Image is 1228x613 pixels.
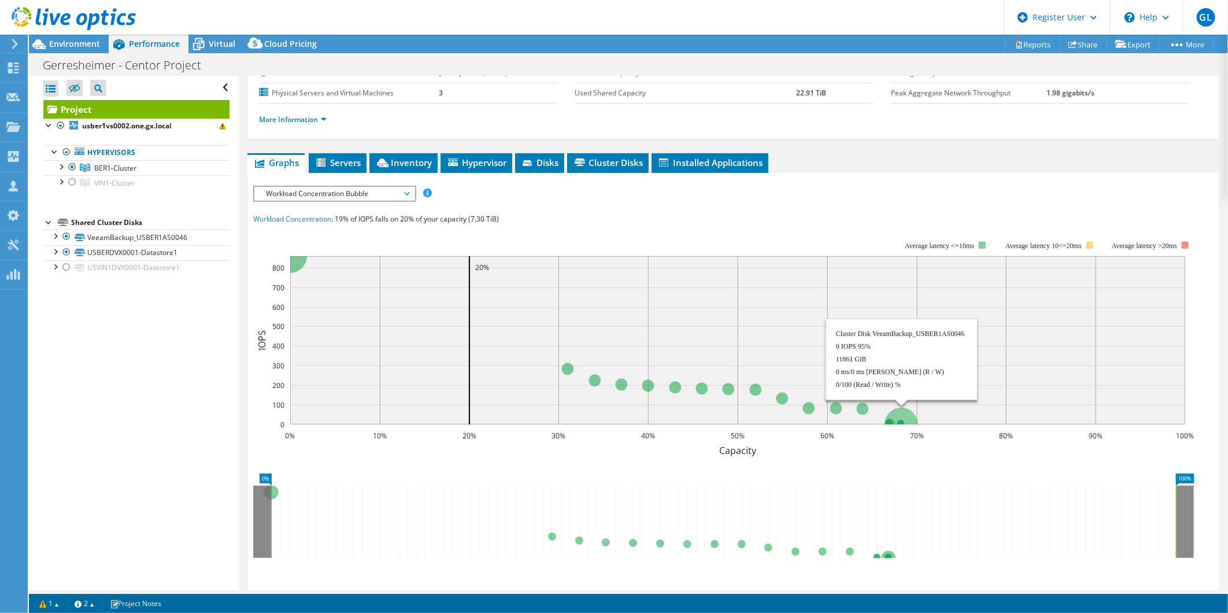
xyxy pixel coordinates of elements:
text: 10% [373,431,387,441]
b: usber1vs0002.one.gx.local [82,121,172,131]
text: 100% [1176,431,1194,441]
text: 700 [272,283,284,293]
label: Used Shared Capacity [575,87,796,99]
text: 40% [641,431,655,441]
svg: \n [1125,12,1135,23]
div: Shared Cluster Disks [71,216,230,230]
text: 70% [910,431,924,441]
label: Peak Aggregate Network Throughput [891,87,1046,99]
text: 0% [285,431,295,441]
text: 300 [272,361,284,371]
b: 22.91 TiB [796,88,826,98]
a: USVIN1DVX0001-Datastore1 [43,260,230,275]
span: 19% of IOPS falls on 20% of your capacity (7.30 TiB) [335,214,499,224]
h1: Gerresheimer - Centor Project [38,59,219,72]
span: Installed Applications [657,157,763,168]
text: 500 [272,322,284,331]
text: 30% [552,431,565,441]
text: 200 [272,381,284,390]
span: Cluster Disks [573,157,643,168]
b: 1.98 gigabits/s [1047,88,1095,98]
a: Export [1107,35,1160,53]
span: Graphs [253,157,299,168]
b: 13.58 TiB [796,68,826,77]
a: BER1-Cluster [43,160,230,175]
text: 0 [280,420,284,430]
a: usber1vs0002.one.gx.local [43,119,230,134]
span: Cloud Pricing [264,38,317,49]
span: Performance [129,38,180,49]
text: 50% [731,431,745,441]
text: Capacity [719,444,757,457]
a: Hypervisors [43,145,230,160]
a: More Information [259,115,327,124]
a: USBERDVX0001-Datastore1 [43,245,230,260]
span: Disks [521,157,558,168]
text: Average latency >20ms [1112,242,1177,250]
label: Physical Servers and Virtual Machines [259,87,439,99]
text: 600 [272,302,284,312]
a: VIN1-Cluster [43,175,230,190]
span: Hypervisor [446,157,506,168]
span: Inventory [375,157,432,168]
a: 1 [31,596,67,611]
text: 60% [820,431,834,441]
a: Share [1060,35,1107,53]
span: Workload Concentration Bubble [260,187,409,201]
a: 2 [66,596,102,611]
a: VeeamBackup_USBER1AS0046 [43,230,230,245]
a: Reports [1005,35,1060,53]
text: 90% [1089,431,1103,441]
a: Project [43,100,230,119]
tspan: Average latency 10<=20ms [1005,242,1082,250]
text: 80% [999,431,1013,441]
text: 100 [272,400,284,410]
a: Project Notes [102,596,169,611]
span: Workload Concentration: [253,214,333,224]
text: 20% [463,431,476,441]
text: 20% [475,263,489,272]
b: [DATE] 15:05 (-04:00) [439,68,508,77]
a: More [1160,35,1214,53]
text: 800 [272,263,284,273]
span: Environment [49,38,100,49]
span: Virtual [209,38,235,49]
b: 3 [439,88,443,98]
span: BER1-Cluster [94,163,136,173]
span: Servers [315,157,361,168]
text: IOPS [256,330,268,350]
span: VIN1-Cluster [94,178,135,188]
tspan: Average latency <=10ms [905,242,974,250]
b: 2.04 TiB [1047,68,1073,77]
text: 400 [272,341,284,351]
span: GL [1197,8,1215,27]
